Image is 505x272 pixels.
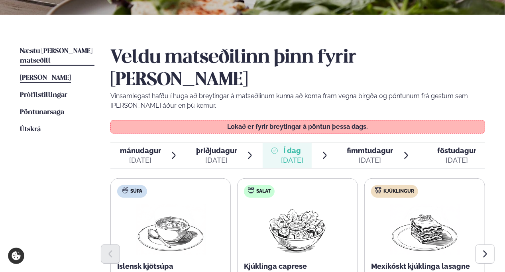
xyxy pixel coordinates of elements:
a: Pöntunarsaga [20,108,64,117]
img: Salad.png [262,204,333,255]
span: Í dag [281,146,303,156]
p: Íslensk kjötsúpa [117,262,224,271]
span: föstudagur [437,146,476,155]
span: [PERSON_NAME] [20,75,71,81]
img: Lasagna.png [390,204,460,255]
span: þriðjudagur [196,146,237,155]
span: Pöntunarsaga [20,109,64,116]
a: Næstu [PERSON_NAME] matseðill [20,47,94,66]
p: Mexikóskt kjúklinga lasagne [371,262,478,271]
a: [PERSON_NAME] [20,73,71,83]
img: salad.svg [248,187,254,193]
span: mánudagur [120,146,161,155]
a: Útskrá [20,125,41,134]
div: [DATE] [281,156,303,165]
a: Prófílstillingar [20,91,67,100]
span: Næstu [PERSON_NAME] matseðill [20,48,92,64]
span: Salat [256,188,271,195]
div: [DATE] [437,156,476,165]
div: [DATE] [120,156,161,165]
span: Kjúklingur [383,188,414,195]
a: Cookie settings [8,248,24,264]
div: [DATE] [347,156,393,165]
p: Lokað er fyrir breytingar á pöntun þessa dags. [118,124,477,130]
span: fimmtudagur [347,146,393,155]
span: Súpa [130,188,142,195]
button: Next slide [476,244,495,264]
span: Útskrá [20,126,41,133]
img: soup.svg [122,187,128,193]
div: [DATE] [196,156,237,165]
h2: Veldu matseðilinn þinn fyrir [PERSON_NAME] [110,47,485,91]
p: Vinsamlegast hafðu í huga að breytingar á matseðlinum kunna að koma fram vegna birgða og pöntunum... [110,91,485,110]
img: Soup.png [136,204,206,255]
span: Prófílstillingar [20,92,67,99]
img: chicken.svg [375,187,381,193]
button: Previous slide [101,244,120,264]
